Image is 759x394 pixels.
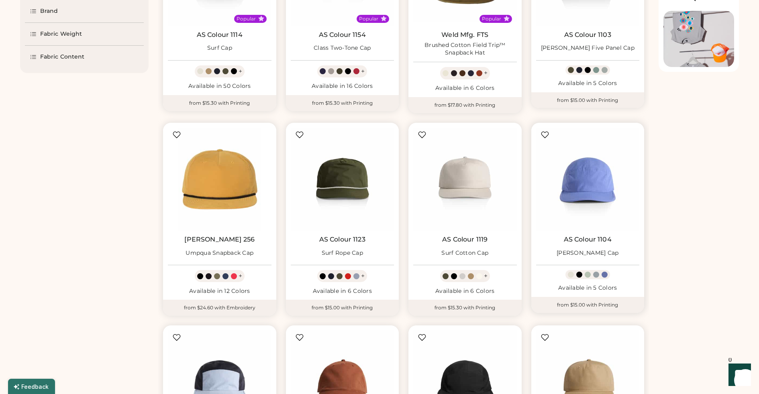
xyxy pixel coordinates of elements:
[482,16,501,22] div: Popular
[237,16,256,22] div: Popular
[531,92,645,108] div: from $15.00 with Printing
[484,272,488,280] div: +
[564,31,611,39] a: AS Colour 1103
[413,287,517,295] div: Available in 6 Colors
[504,16,510,22] button: Popular Style
[186,249,253,257] div: Umpqua Snapback Cap
[408,97,522,113] div: from $17.80 with Printing
[239,272,242,280] div: +
[197,31,243,39] a: AS Colour 1114
[314,44,371,52] div: Class Two-Tone Cap
[541,44,635,52] div: [PERSON_NAME] Five Panel Cap
[40,53,84,61] div: Fabric Content
[442,236,488,244] a: AS Colour 1119
[168,287,271,295] div: Available in 12 Colors
[207,44,232,52] div: Surf Cap
[239,67,242,76] div: +
[258,16,264,22] button: Popular Style
[408,300,522,316] div: from $15.30 with Printing
[319,236,365,244] a: AS Colour 1123
[361,67,365,76] div: +
[40,7,58,15] div: Brand
[163,300,276,316] div: from $24.60 with Embroidery
[322,249,363,257] div: Surf Rope Cap
[291,287,394,295] div: Available in 6 Colors
[536,79,640,87] div: Available in 5 Colors
[319,31,366,39] a: AS Colour 1154
[557,249,618,257] div: [PERSON_NAME] Cap
[413,128,517,231] img: AS Colour 1119 Surf Cotton Cap
[484,69,488,77] div: +
[413,41,517,57] div: Brushed Cotton Field Trip™ Snapback Hat
[291,128,394,231] img: AS Colour 1123 Surf Rope Cap
[663,11,734,67] img: Image of Lisa Congdon Eye Print on T-Shirt and Hat
[564,236,612,244] a: AS Colour 1104
[163,95,276,111] div: from $15.30 with Printing
[413,84,517,92] div: Available in 6 Colors
[721,358,755,392] iframe: Front Chat
[359,16,378,22] div: Popular
[184,236,255,244] a: [PERSON_NAME] 256
[286,95,399,111] div: from $15.30 with Printing
[291,82,394,90] div: Available in 16 Colors
[40,30,82,38] div: Fabric Weight
[441,31,488,39] a: Weld Mfg. FTS
[536,128,640,231] img: AS Colour 1104 Finn Nylon Cap
[168,82,271,90] div: Available in 50 Colors
[361,272,365,280] div: +
[286,300,399,316] div: from $15.00 with Printing
[441,249,488,257] div: Surf Cotton Cap
[536,284,640,292] div: Available in 5 Colors
[168,128,271,231] img: Richardson 256 Umpqua Snapback Cap
[531,297,645,313] div: from $15.00 with Printing
[381,16,387,22] button: Popular Style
